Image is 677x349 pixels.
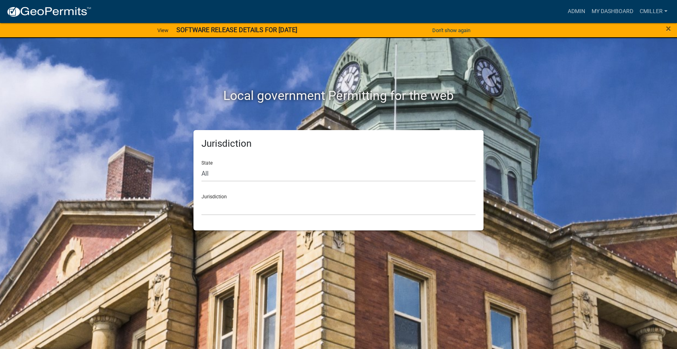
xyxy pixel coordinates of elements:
a: My Dashboard [588,4,636,19]
a: cmiller [636,4,671,19]
span: × [666,23,671,34]
a: View [154,24,172,37]
button: Don't show again [429,24,474,37]
button: Close [666,24,671,33]
strong: SOFTWARE RELEASE DETAILS FOR [DATE] [176,26,297,34]
a: Admin [565,4,588,19]
h5: Jurisdiction [201,138,476,150]
h2: Local government Permitting for the web [118,88,559,103]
